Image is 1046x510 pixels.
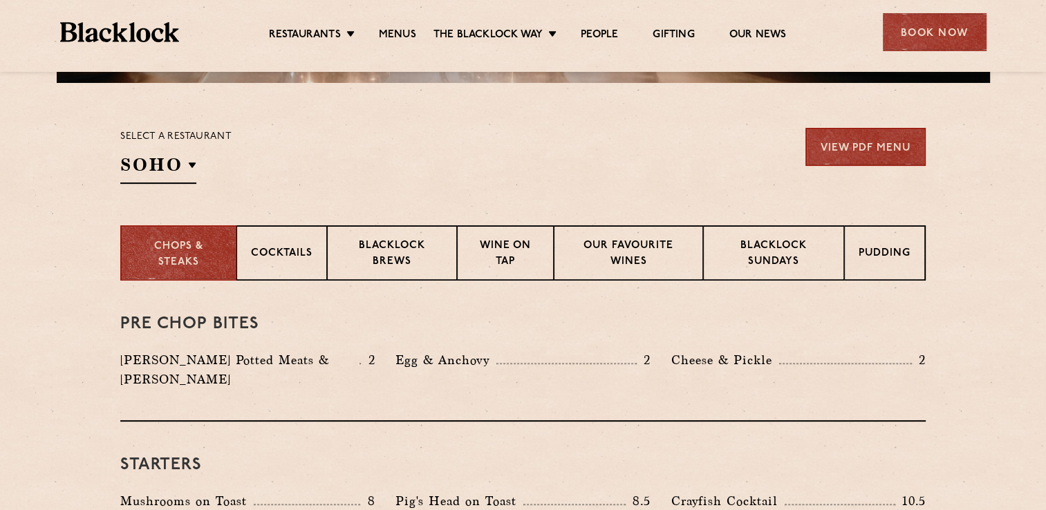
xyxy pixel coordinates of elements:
[342,238,442,271] p: Blacklock Brews
[895,492,926,510] p: 10.5
[883,13,987,51] div: Book Now
[136,239,222,270] p: Chops & Steaks
[120,315,926,333] h3: Pre Chop Bites
[626,492,651,510] p: 8.5
[269,28,341,44] a: Restaurants
[653,28,694,44] a: Gifting
[120,128,232,146] p: Select a restaurant
[433,28,543,44] a: The Blacklock Way
[568,238,688,271] p: Our favourite wines
[60,22,180,42] img: BL_Textured_Logo-footer-cropped.svg
[859,246,910,263] p: Pudding
[361,351,375,369] p: 2
[581,28,618,44] a: People
[120,153,196,184] h2: SOHO
[120,456,926,474] h3: Starters
[360,492,375,510] p: 8
[637,351,651,369] p: 2
[251,246,312,263] p: Cocktails
[805,128,926,166] a: View PDF Menu
[912,351,926,369] p: 2
[671,350,779,370] p: Cheese & Pickle
[120,350,359,389] p: [PERSON_NAME] Potted Meats & [PERSON_NAME]
[379,28,416,44] a: Menus
[729,28,787,44] a: Our News
[395,350,496,370] p: Egg & Anchovy
[471,238,539,271] p: Wine on Tap
[718,238,830,271] p: Blacklock Sundays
